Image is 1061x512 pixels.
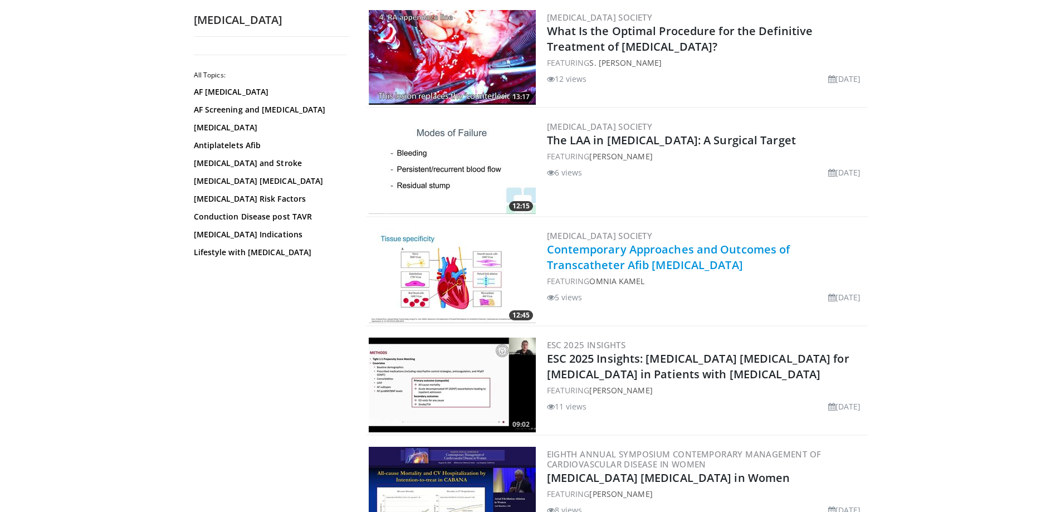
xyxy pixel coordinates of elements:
[547,242,790,272] a: Contemporary Approaches and Outcomes of Transcatheter Afib [MEDICAL_DATA]
[369,338,536,432] a: 09:02
[194,86,344,97] a: AF [MEDICAL_DATA]
[547,230,653,241] a: [MEDICAL_DATA] Society
[547,23,813,54] a: What Is the Optimal Procedure for the Definitive Treatment of [MEDICAL_DATA]?
[589,57,662,68] a: S. [PERSON_NAME]
[194,193,344,204] a: [MEDICAL_DATA] Risk Factors
[828,291,861,303] li: [DATE]
[589,489,652,499] a: [PERSON_NAME]
[369,119,536,214] img: 202e5683-620b-4eb6-a9d8-22dd9f6bca8e.300x170_q85_crop-smart_upscale.jpg
[547,448,822,470] a: Eighth Annual Symposium Contemporary Management of Cardiovascular Disease in Women
[509,420,533,430] span: 09:02
[194,247,344,258] a: Lifestyle with [MEDICAL_DATA]
[547,150,866,162] div: FEATURING
[547,351,849,382] a: ESC 2025 Insights: [MEDICAL_DATA] [MEDICAL_DATA] for [MEDICAL_DATA] in Patients with [MEDICAL_DATA]
[369,10,536,105] img: ba6fb535-bb8b-4dcb-b611-300b42cb92ab.300x170_q85_crop-smart_upscale.jpg
[369,228,536,323] a: 12:45
[547,488,866,500] div: FEATURING
[547,121,653,132] a: [MEDICAL_DATA] Society
[547,133,796,148] a: The LAA in [MEDICAL_DATA]: A Surgical Target
[369,10,536,105] a: 13:17
[194,13,350,27] h2: [MEDICAL_DATA]
[547,275,866,287] div: FEATURING
[194,104,344,115] a: AF Screening and [MEDICAL_DATA]
[547,12,653,23] a: [MEDICAL_DATA] Society
[194,122,344,133] a: [MEDICAL_DATA]
[547,401,587,412] li: 11 views
[509,92,533,102] span: 13:17
[547,73,587,85] li: 12 views
[194,140,344,151] a: Antiplatelets Afib
[194,175,344,187] a: [MEDICAL_DATA] [MEDICAL_DATA]
[547,291,583,303] li: 5 views
[589,151,652,162] a: [PERSON_NAME]
[369,338,536,432] img: 27e47aa8-ef58-4ef0-bf13-98ec34dec4f5.300x170_q85_crop-smart_upscale.jpg
[194,71,347,80] h2: All Topics:
[547,470,790,485] a: [MEDICAL_DATA] [MEDICAL_DATA] in Women
[828,73,861,85] li: [DATE]
[828,401,861,412] li: [DATE]
[369,119,536,214] a: 12:15
[509,310,533,320] span: 12:45
[194,158,344,169] a: [MEDICAL_DATA] and Stroke
[547,57,866,69] div: FEATURING
[369,228,536,323] img: 8f4fb500-f65e-47f3-a06d-15c5e38abe7a.300x170_q85_crop-smart_upscale.jpg
[828,167,861,178] li: [DATE]
[589,276,644,286] a: Omnia Kamel
[547,384,866,396] div: FEATURING
[589,385,652,396] a: [PERSON_NAME]
[194,211,344,222] a: Conduction Disease post TAVR
[547,167,583,178] li: 6 views
[509,201,533,211] span: 12:15
[547,339,626,350] a: ESC 2025 Insights
[194,229,344,240] a: [MEDICAL_DATA] Indications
